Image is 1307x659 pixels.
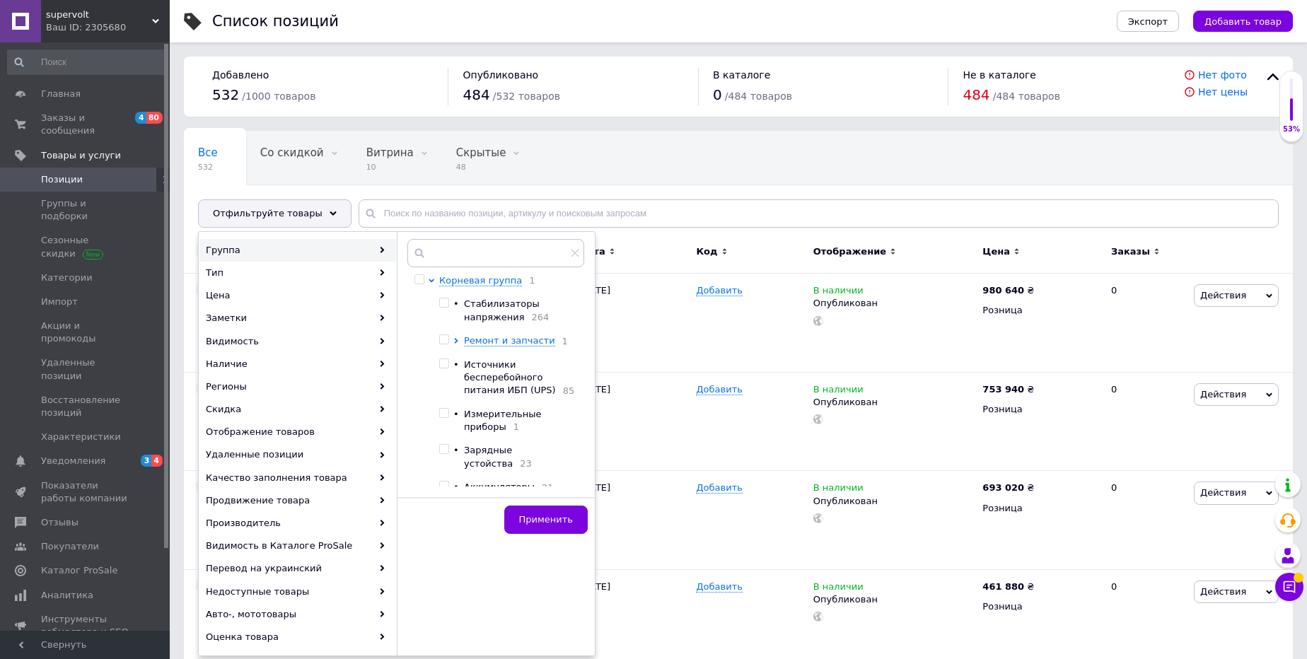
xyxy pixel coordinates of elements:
[456,162,506,173] span: 48
[151,455,163,467] span: 4
[982,403,1099,416] div: Розница
[982,581,1034,593] div: ₴
[41,112,131,137] span: Заказы и сообщения
[453,359,459,370] span: •
[242,91,315,102] span: / 1000 товаров
[696,285,742,296] span: Добавить
[1103,274,1190,373] div: 0
[41,431,121,443] span: Характеристики
[198,162,218,173] span: 532
[982,482,1034,494] div: ₴
[41,455,105,467] span: Уведомления
[41,272,93,284] span: Категории
[982,304,1099,317] div: Розница
[199,626,396,648] div: Оценка товара
[1103,471,1190,570] div: 0
[1200,487,1246,498] span: Действия
[199,603,396,626] div: Авто-, мототовары
[41,613,131,638] span: Инструменты вебмастера и SEO
[993,91,1060,102] span: / 484 товаров
[41,88,81,100] span: Главная
[199,557,396,580] div: Перевод на украинский
[525,312,550,322] span: 264
[982,581,1024,592] b: 461 880
[963,86,989,103] span: 484
[535,482,554,493] span: 21
[982,502,1099,515] div: Розница
[696,581,742,593] span: Добавить
[696,245,717,258] span: Код
[1275,573,1303,601] button: Чат с покупателем
[1198,69,1247,81] a: Нет фото
[212,69,269,81] span: Добавлено
[212,14,339,29] div: Список позиций
[513,458,532,469] span: 23
[813,245,886,258] span: Отображение
[1103,372,1190,471] div: 0
[199,421,396,443] div: Отображение товаров
[199,581,396,603] div: Недоступные товары
[725,91,792,102] span: / 484 товаров
[813,396,976,409] div: Опубликован
[576,471,692,570] div: [DATE]
[1111,245,1150,258] span: Заказы
[199,443,396,466] div: Удаленные позиции
[1117,11,1179,32] button: Экспорт
[982,600,1099,613] div: Розница
[1198,86,1248,98] a: Нет цены
[813,285,864,300] span: В наличии
[982,285,1024,296] b: 980 640
[41,540,99,553] span: Покупатели
[41,234,131,259] span: Сезонные скидки
[41,197,131,223] span: Группы и подборки
[366,146,414,159] span: Витрина
[199,535,396,557] div: Видимость в Каталоге ProSale
[199,489,396,512] div: Продвижение товара
[1128,16,1168,27] span: Экспорт
[453,482,459,492] span: •
[199,398,396,421] div: Скидка
[963,69,1036,81] span: Не в каталоге
[555,336,568,346] span: 1
[556,385,575,396] span: 85
[519,514,573,525] span: Применить
[198,200,294,213] span: Опубликованные
[135,112,146,124] span: 4
[813,384,864,399] span: В наличии
[713,86,722,103] span: 0
[493,91,560,102] span: / 532 товаров
[199,284,396,307] div: Цена
[464,409,541,432] span: Измерительные приборы
[453,298,459,309] span: •
[260,146,324,159] span: Со скидкой
[41,589,93,602] span: Аналитика
[41,149,121,162] span: Товары и услуги
[982,384,1024,395] b: 753 940
[366,162,414,173] span: 10
[464,298,540,322] span: Стабилизаторы напряжения
[463,86,489,103] span: 484
[199,239,396,262] div: Группа
[576,274,692,373] div: [DATE]
[199,512,396,535] div: Производитель
[696,384,742,395] span: Добавить
[464,445,513,468] span: Зарядные устойства
[199,262,396,284] div: Тип
[522,275,535,286] span: 1
[456,146,506,159] span: Скрытые
[696,482,742,494] span: Добавить
[198,146,218,159] span: Все
[1200,389,1246,400] span: Действия
[41,394,131,419] span: Восстановление позиций
[464,335,555,346] span: Ремонт и запчасти
[464,359,556,395] span: Источники бесперебойного питания ИБП (UPS)
[41,564,117,577] span: Каталог ProSale
[813,495,976,508] div: Опубликован
[464,482,535,492] span: Аккумуляторы
[982,383,1034,396] div: ₴
[212,86,239,103] span: 532
[1280,124,1303,134] div: 53%
[1193,11,1293,32] button: Добавить товар
[1200,290,1246,301] span: Действия
[199,467,396,489] div: Качество заполнения товара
